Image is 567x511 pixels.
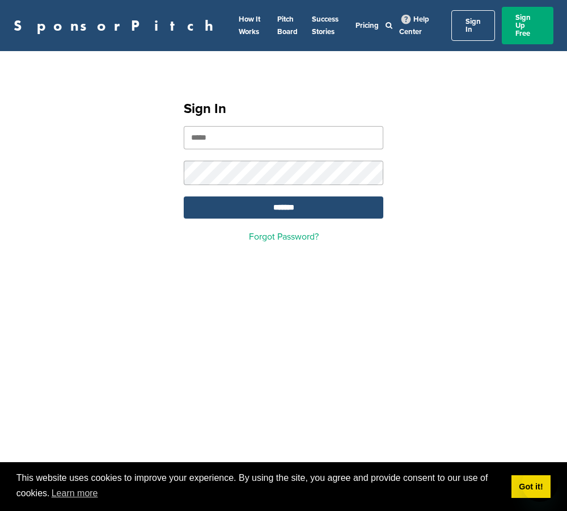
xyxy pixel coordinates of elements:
[50,485,100,502] a: learn more about cookies
[312,15,338,36] a: Success Stories
[356,21,379,30] a: Pricing
[239,15,260,36] a: How It Works
[399,12,429,39] a: Help Center
[184,99,383,119] h1: Sign In
[511,475,551,498] a: dismiss cookie message
[249,231,319,242] a: Forgot Password?
[14,18,221,33] a: SponsorPitch
[451,10,495,41] a: Sign In
[502,7,553,44] a: Sign Up Free
[277,15,298,36] a: Pitch Board
[522,466,558,502] iframe: Button to launch messaging window
[16,471,502,502] span: This website uses cookies to improve your experience. By using the site, you agree and provide co...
